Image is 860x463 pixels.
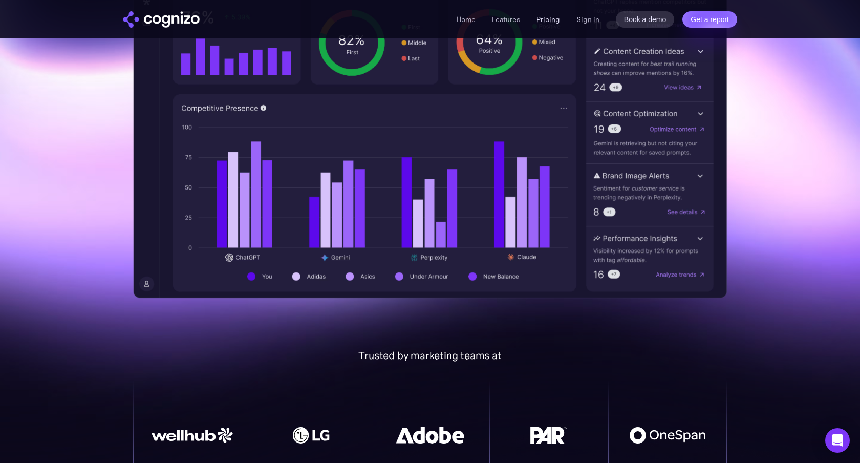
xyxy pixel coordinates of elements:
[457,15,476,24] a: Home
[123,11,200,28] img: cognizo logo
[576,13,599,26] a: Sign in
[492,15,520,24] a: Features
[536,15,560,24] a: Pricing
[682,11,737,28] a: Get a report
[133,349,727,362] div: Trusted by marketing teams at
[616,11,675,28] a: Book a demo
[825,428,850,453] div: Open Intercom Messenger
[123,11,200,28] a: home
